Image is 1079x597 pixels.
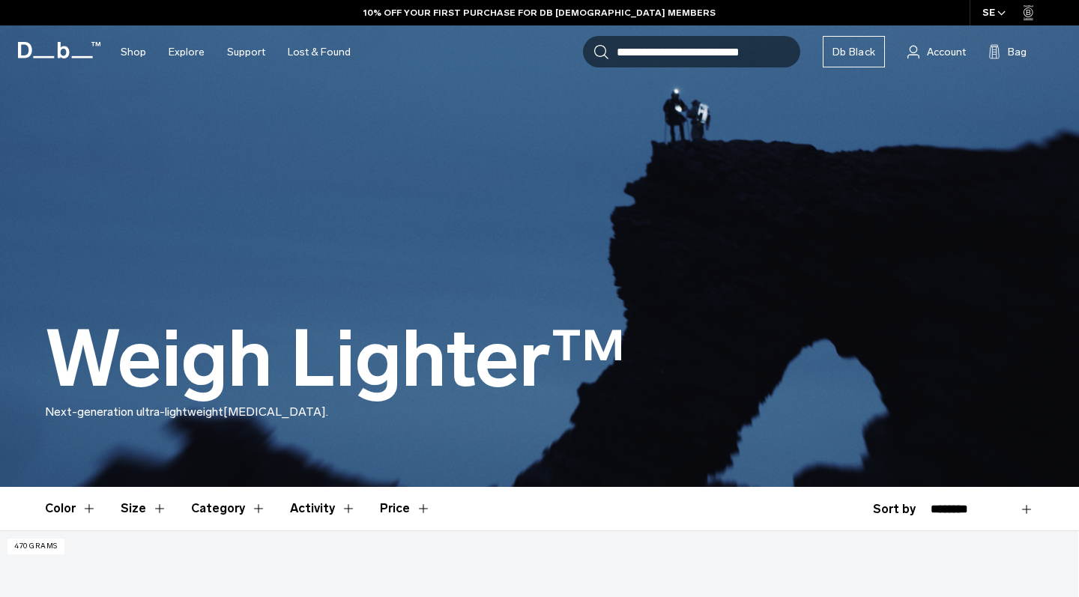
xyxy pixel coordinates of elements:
[927,44,966,60] span: Account
[363,6,716,19] a: 10% OFF YOUR FIRST PURCHASE FOR DB [DEMOGRAPHIC_DATA] MEMBERS
[823,36,885,67] a: Db Black
[227,25,265,79] a: Support
[1008,44,1027,60] span: Bag
[121,25,146,79] a: Shop
[290,487,356,530] button: Toggle Filter
[380,487,431,530] button: Toggle Price
[45,404,223,419] span: Next-generation ultra-lightweight
[223,404,328,419] span: [MEDICAL_DATA].
[169,25,205,79] a: Explore
[45,316,626,403] h1: Weigh Lighter™
[191,487,266,530] button: Toggle Filter
[109,25,362,79] nav: Main Navigation
[907,43,966,61] a: Account
[7,539,64,554] p: 470 grams
[988,43,1027,61] button: Bag
[121,487,167,530] button: Toggle Filter
[288,25,351,79] a: Lost & Found
[45,487,97,530] button: Toggle Filter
